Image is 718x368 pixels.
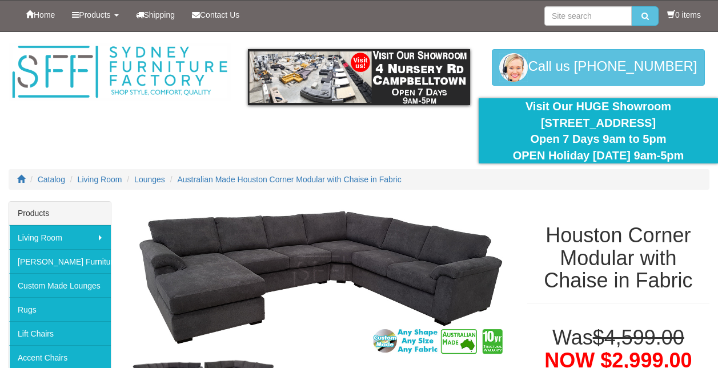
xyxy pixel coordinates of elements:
[527,224,709,292] h1: Houston Corner Modular with Chaise in Fabric
[200,10,239,19] span: Contact Us
[9,321,111,345] a: Lift Chairs
[9,43,231,101] img: Sydney Furniture Factory
[79,10,110,19] span: Products
[134,175,165,184] a: Lounges
[63,1,127,29] a: Products
[127,1,184,29] a: Shipping
[178,175,402,184] a: Australian Made Houston Corner Modular with Chaise in Fabric
[248,49,470,105] img: showroom.gif
[544,6,632,26] input: Site search
[34,10,55,19] span: Home
[183,1,248,29] a: Contact Us
[144,10,175,19] span: Shipping
[9,249,111,273] a: [PERSON_NAME] Furniture
[78,175,122,184] a: Living Room
[9,297,111,321] a: Rugs
[17,1,63,29] a: Home
[38,175,65,184] a: Catalog
[593,326,684,349] del: $4,599.00
[9,202,111,225] div: Products
[9,225,111,249] a: Living Room
[9,273,111,297] a: Custom Made Lounges
[487,98,709,163] div: Visit Our HUGE Showroom [STREET_ADDRESS] Open 7 Days 9am to 5pm OPEN Holiday [DATE] 9am-5pm
[667,9,701,21] li: 0 items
